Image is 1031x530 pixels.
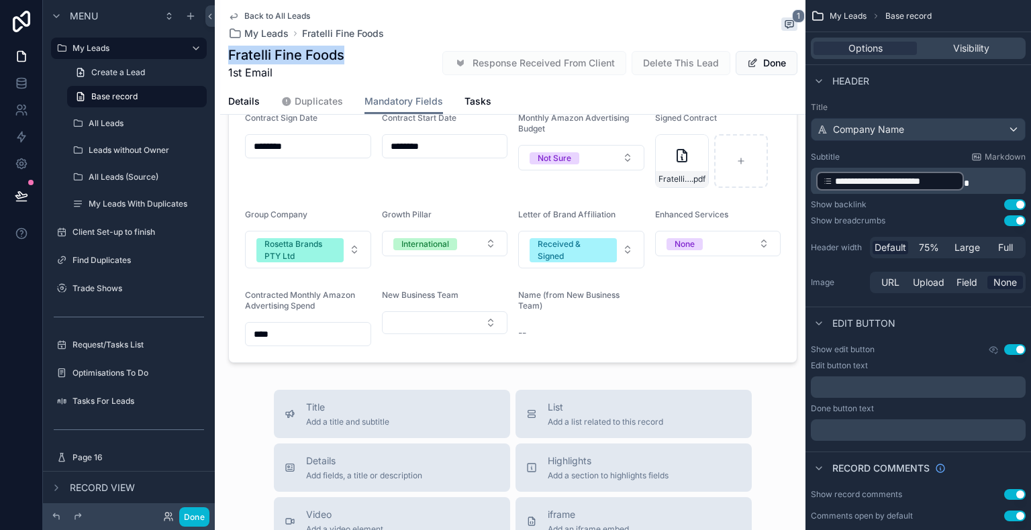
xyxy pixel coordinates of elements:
span: 1st Email [228,64,344,81]
button: 1 [781,17,797,34]
label: Find Duplicates [72,255,204,266]
span: Highlights [548,454,669,468]
div: scrollable content [811,376,1026,398]
label: Optimisations To Do [72,368,204,378]
span: None [993,276,1017,289]
a: Optimisations To Do [51,362,207,384]
span: Create a Lead [91,67,145,78]
span: Mandatory Fields [364,95,443,108]
a: Tasks [464,89,491,116]
a: Trade Shows [51,278,207,299]
a: Base record [67,86,207,107]
label: All Leads (Source) [89,172,204,182]
label: Trade Shows [72,283,204,294]
label: My Leads [72,43,180,54]
label: My Leads With Duplicates [89,199,204,209]
button: Done [736,51,797,75]
button: ListAdd a list related to this record [515,390,752,438]
span: Video [306,508,383,521]
span: Base record [91,91,138,102]
a: Page 16 [51,447,207,468]
button: HighlightsAdd a section to highlights fields [515,443,752,492]
span: Record comments [832,462,930,475]
span: Add a list related to this record [548,417,663,427]
label: Header width [811,242,865,253]
span: Default [875,241,906,254]
div: Show record comments [811,489,902,500]
label: Subtitle [811,152,840,162]
span: Options [848,42,883,55]
a: Details [228,89,260,116]
a: Client Set-up to finish [51,221,207,243]
span: URL [881,276,899,289]
label: Leads without Owner [89,145,204,156]
span: Details [228,95,260,108]
button: DetailsAdd fields, a title or description [274,443,510,492]
label: Title [811,102,1026,113]
label: Edit button text [811,360,868,371]
a: Create a Lead [67,62,207,83]
span: Large [954,241,980,254]
button: Done [179,507,209,527]
a: Request/Tasks List [51,334,207,356]
a: Back to All Leads [228,11,310,21]
a: All Leads [67,113,207,134]
span: My Leads [830,11,867,21]
label: All Leads [89,118,204,129]
div: scrollable content [811,168,1026,194]
span: Add a section to highlights fields [548,470,669,481]
span: Tasks [464,95,491,108]
span: Field [956,276,977,289]
span: Title [306,401,389,414]
h1: Fratelli Fine Foods [228,46,344,64]
label: Tasks For Leads [72,396,204,407]
span: My Leads [244,27,289,40]
span: Upload [913,276,944,289]
div: scrollable content [811,419,1026,441]
span: Company Name [833,123,904,136]
a: All Leads (Source) [67,166,207,188]
span: Full [998,241,1013,254]
span: Details [306,454,422,468]
a: Mandatory Fields [364,89,443,115]
span: Record view [70,481,135,494]
a: Tasks For Leads [51,390,207,412]
span: Header [832,74,869,88]
a: Markdown [971,152,1026,162]
span: Duplicates [295,95,343,108]
label: Page 16 [72,452,204,463]
a: My Leads [51,38,207,59]
span: 75% [919,241,939,254]
span: List [548,401,663,414]
label: Show edit button [811,344,875,355]
span: Base record [885,11,932,21]
label: Client Set-up to finish [72,227,204,237]
span: 1 [792,9,805,23]
div: Show backlink [811,199,867,210]
a: My Leads [228,27,289,40]
button: Company Name [811,118,1026,141]
a: My Leads With Duplicates [67,193,207,215]
span: Add a title and subtitle [306,417,389,427]
span: Markdown [985,152,1026,162]
label: Image [811,277,865,288]
span: Visibility [953,42,989,55]
a: Leads without Owner [67,140,207,161]
span: Edit button [832,317,895,330]
button: TitleAdd a title and subtitle [274,390,510,438]
span: Menu [70,9,98,23]
a: Fratelli Fine Foods [302,27,384,40]
label: Request/Tasks List [72,339,204,350]
label: Done button text [811,403,874,414]
span: Back to All Leads [244,11,310,21]
a: Duplicates [281,89,343,116]
span: iframe [548,508,629,521]
div: Show breadcrumbs [811,215,885,226]
span: Add fields, a title or description [306,470,422,481]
